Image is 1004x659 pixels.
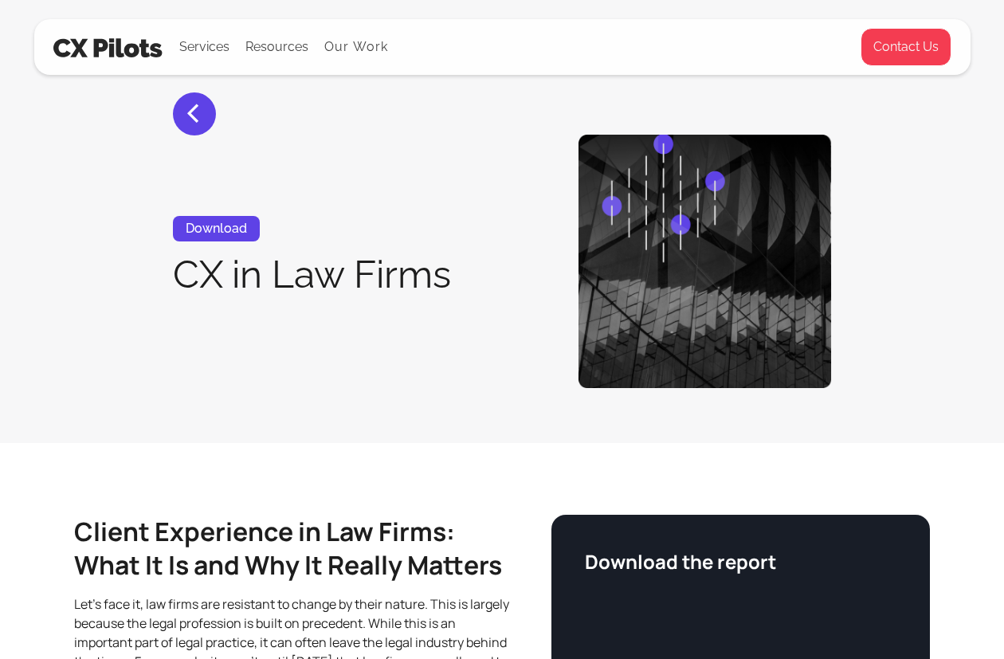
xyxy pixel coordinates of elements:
[245,36,308,58] div: Resources
[179,36,229,58] div: Services
[173,253,451,295] h1: CX in Law Firms
[173,216,260,241] div: Download
[245,20,308,74] div: Resources
[179,20,229,74] div: Services
[74,515,514,582] h2: Client Experience in Law Firms: What It Is and Why It Really Matters
[173,92,216,135] a: <
[861,28,951,66] a: Contact Us
[585,548,896,575] h3: Download the report
[324,40,389,54] a: Our Work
